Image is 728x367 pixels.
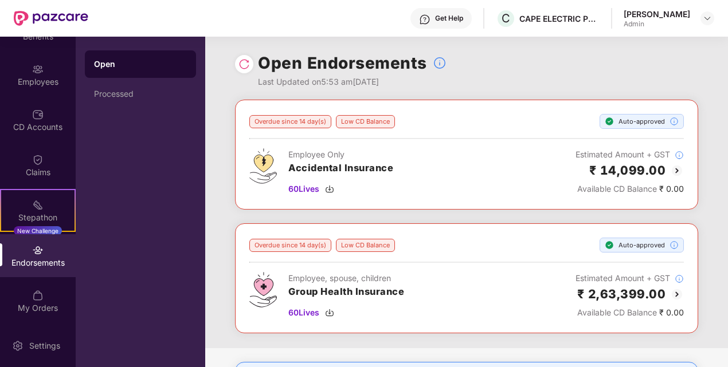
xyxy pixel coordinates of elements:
[675,151,684,160] img: svg+xml;base64,PHN2ZyBpZD0iSW5mb18tXzMyeDMyIiBkYXRhLW5hbWU9IkluZm8gLSAzMngzMiIgeG1sbnM9Imh0dHA6Ly...
[577,307,657,317] span: Available CD Balance
[670,240,679,250] img: svg+xml;base64,PHN2ZyBpZD0iSW5mb18tXzMyeDMyIiBkYXRhLW5hbWU9IkluZm8gLSAzMngzMiIgeG1sbnM9Imh0dHA6Ly...
[94,89,187,98] div: Processed
[670,117,679,126] img: svg+xml;base64,PHN2ZyBpZD0iSW5mb18tXzMyeDMyIiBkYXRhLW5hbWU9IkluZm8gLSAzMngzMiIgeG1sbnM9Imh0dHA6Ly...
[577,184,657,194] span: Available CD Balance
[576,272,684,285] div: Estimated Amount + GST
[336,115,395,128] div: Low CD Balance
[32,109,44,120] img: svg+xml;base64,PHN2ZyBpZD0iQ0RfQWNjb3VudHMiIGRhdGEtbmFtZT0iQ0QgQWNjb3VudHMiIHhtbG5zPSJodHRwOi8vd3...
[675,274,684,283] img: svg+xml;base64,PHN2ZyBpZD0iSW5mb18tXzMyeDMyIiBkYXRhLW5hbWU9IkluZm8gLSAzMngzMiIgeG1sbnM9Imh0dHA6Ly...
[670,287,684,301] img: svg+xml;base64,PHN2ZyBpZD0iQmFjay0yMHgyMCIgeG1sbnM9Imh0dHA6Ly93d3cudzMub3JnLzIwMDAvc3ZnIiB3aWR0aD...
[288,285,404,299] h3: Group Health Insurance
[325,308,334,317] img: svg+xml;base64,PHN2ZyBpZD0iRG93bmxvYWQtMzJ4MzIiIHhtbG5zPSJodHRwOi8vd3d3LnczLm9yZy8yMDAwL3N2ZyIgd2...
[238,58,250,70] img: svg+xml;base64,PHN2ZyBpZD0iUmVsb2FkLTMyeDMyIiB4bWxucz0iaHR0cDovL3d3dy53My5vcmcvMjAwMC9zdmciIHdpZH...
[605,117,614,126] img: svg+xml;base64,PHN2ZyBpZD0iU3RlcC1Eb25lLTE2eDE2IiB4bWxucz0iaHR0cDovL3d3dy53My5vcmcvMjAwMC9zdmciIH...
[32,244,44,256] img: svg+xml;base64,PHN2ZyBpZD0iRW5kb3JzZW1lbnRzIiB4bWxucz0iaHR0cDovL3d3dy53My5vcmcvMjAwMC9zdmciIHdpZH...
[624,19,690,29] div: Admin
[600,238,684,252] div: Auto-approved
[258,50,427,76] h1: Open Endorsements
[419,14,430,25] img: svg+xml;base64,PHN2ZyBpZD0iSGVscC0zMngzMiIgeG1sbnM9Imh0dHA6Ly93d3cudzMub3JnLzIwMDAvc3ZnIiB3aWR0aD...
[249,239,331,252] div: Overdue since 14 day(s)
[576,183,684,195] div: ₹ 0.00
[288,306,319,319] span: 60 Lives
[14,11,88,26] img: New Pazcare Logo
[288,183,319,195] span: 60 Lives
[14,226,62,235] div: New Challenge
[605,240,614,250] img: svg+xml;base64,PHN2ZyBpZD0iU3RlcC1Eb25lLTE2eDE2IiB4bWxucz0iaHR0cDovL3d3dy53My5vcmcvMjAwMC9zdmciIH...
[288,272,404,285] div: Employee, spouse, children
[1,212,75,223] div: Stepathon
[32,154,44,165] img: svg+xml;base64,PHN2ZyBpZD0iQ2xhaW0iIHhtbG5zPSJodHRwOi8vd3d3LnczLm9yZy8yMDAwL3N2ZyIgd2lkdGg9IjIwIi...
[288,148,393,161] div: Employee Only
[249,115,331,128] div: Overdue since 14 day(s)
[433,56,447,70] img: svg+xml;base64,PHN2ZyBpZD0iSW5mb18tXzMyeDMyIiBkYXRhLW5hbWU9IkluZm8gLSAzMngzMiIgeG1sbnM9Imh0dHA6Ly...
[12,340,24,352] img: svg+xml;base64,PHN2ZyBpZD0iU2V0dGluZy0yMHgyMCIgeG1sbnM9Imh0dHA6Ly93d3cudzMub3JnLzIwMDAvc3ZnIiB3aW...
[325,184,334,194] img: svg+xml;base64,PHN2ZyBpZD0iRG93bmxvYWQtMzJ4MzIiIHhtbG5zPSJodHRwOi8vd3d3LnczLm9yZy8yMDAwL3N2ZyIgd2...
[577,285,666,303] h2: ₹ 2,63,399.00
[258,76,447,88] div: Last Updated on 5:53 am[DATE]
[32,199,44,211] img: svg+xml;base64,PHN2ZyB4bWxucz0iaHR0cDovL3d3dy53My5vcmcvMjAwMC9zdmciIHdpZHRoPSIyMSIgaGVpZ2h0PSIyMC...
[32,290,44,301] img: svg+xml;base64,PHN2ZyBpZD0iTXlfT3JkZXJzIiBkYXRhLW5hbWU9Ik15IE9yZGVycyIgeG1sbnM9Imh0dHA6Ly93d3cudz...
[26,340,64,352] div: Settings
[249,148,277,184] img: svg+xml;base64,PHN2ZyB4bWxucz0iaHR0cDovL3d3dy53My5vcmcvMjAwMC9zdmciIHdpZHRoPSI0OS4zMjEiIGhlaWdodD...
[624,9,690,19] div: [PERSON_NAME]
[94,58,187,70] div: Open
[32,64,44,75] img: svg+xml;base64,PHN2ZyBpZD0iRW1wbG95ZWVzIiB4bWxucz0iaHR0cDovL3d3dy53My5vcmcvMjAwMC9zdmciIHdpZHRoPS...
[670,164,684,177] img: svg+xml;base64,PHN2ZyBpZD0iQmFjay0yMHgyMCIgeG1sbnM9Imh0dHA6Ly93d3cudzMub3JnLzIwMDAvc3ZnIiB3aWR0aD...
[336,239,395,252] div: Low CD Balance
[519,13,600,24] div: CAPE ELECTRIC PRIVATE LIMITED
[502,11,510,25] span: C
[576,306,684,319] div: ₹ 0.00
[249,272,277,307] img: svg+xml;base64,PHN2ZyB4bWxucz0iaHR0cDovL3d3dy53My5vcmcvMjAwMC9zdmciIHdpZHRoPSI0Ny43MTQiIGhlaWdodD...
[589,161,666,180] h2: ₹ 14,099.00
[288,161,393,176] h3: Accidental Insurance
[576,148,684,161] div: Estimated Amount + GST
[435,14,463,23] div: Get Help
[600,114,684,129] div: Auto-approved
[703,14,712,23] img: svg+xml;base64,PHN2ZyBpZD0iRHJvcGRvd24tMzJ4MzIiIHhtbG5zPSJodHRwOi8vd3d3LnczLm9yZy8yMDAwL3N2ZyIgd2...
